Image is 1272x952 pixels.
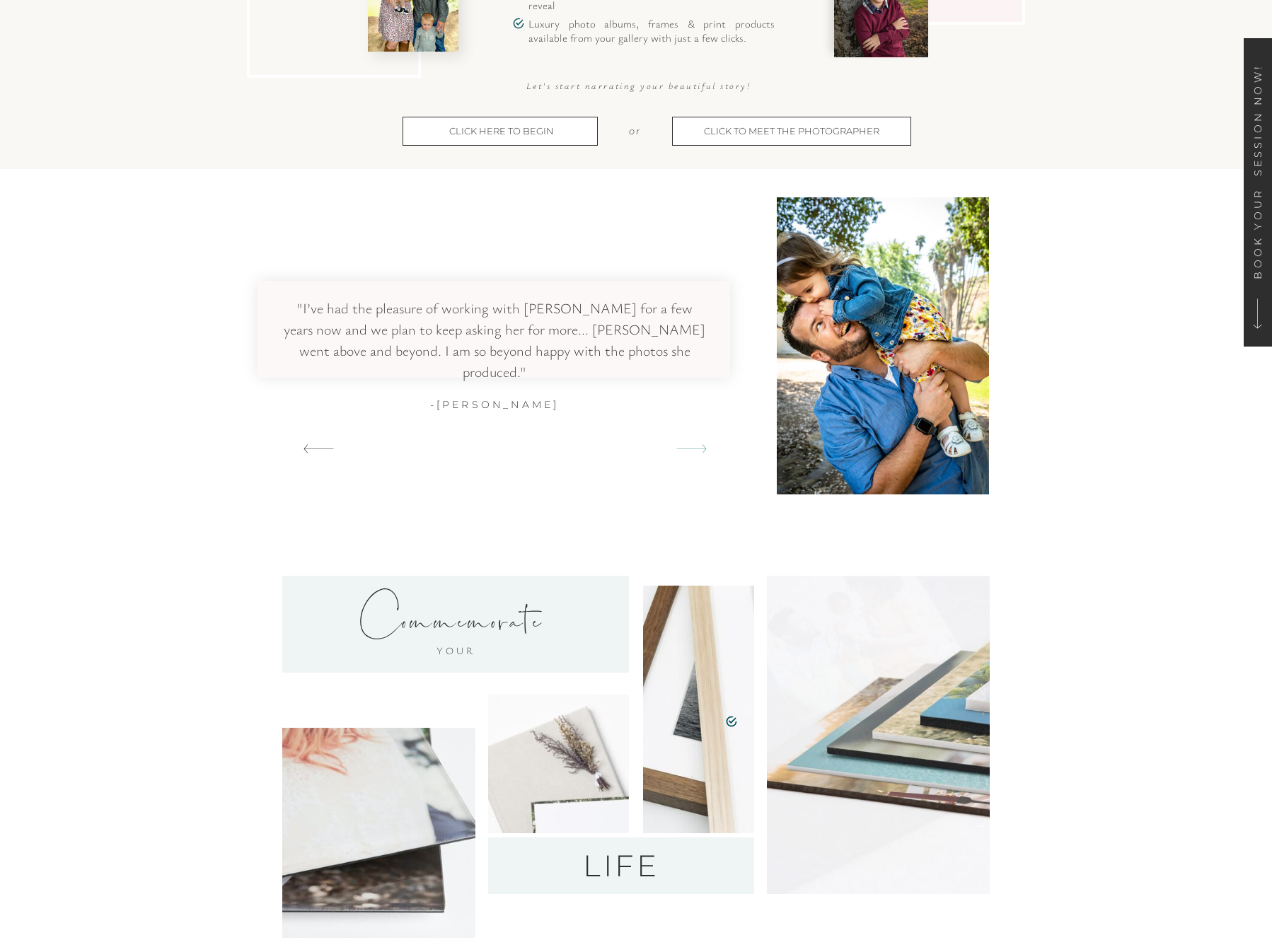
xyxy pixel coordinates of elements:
[682,123,901,139] a: click to meet the photographer
[141,82,152,93] img: tab_keywords_by_traffic_grey.svg
[23,37,34,48] img: website_grey.svg
[357,642,555,658] h2: your
[1249,64,1266,321] a: Book your session now!
[278,608,625,642] h2: Commemorate
[54,83,127,93] div: Domain Overview
[38,82,50,93] img: tab_domain_overview_orange.svg
[488,848,754,883] h2: life
[156,83,238,93] div: Keywords by Traffic
[282,298,707,363] p: "I’ve had the pleasure of working with [PERSON_NAME] for a few years now and we plan to keep aski...
[528,17,775,50] p: Luxury photo albums, frames & print products available from your gallery with just a few clicks.
[526,79,751,92] i: Let's start narrating your beautiful story!
[40,23,69,34] div: v 4.0.25
[23,23,34,34] img: logo_orange.svg
[417,396,572,412] h3: -[PERSON_NAME]
[629,125,642,137] i: or
[37,37,156,48] div: Domain: [DOMAIN_NAME]
[412,123,590,139] a: click here to begin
